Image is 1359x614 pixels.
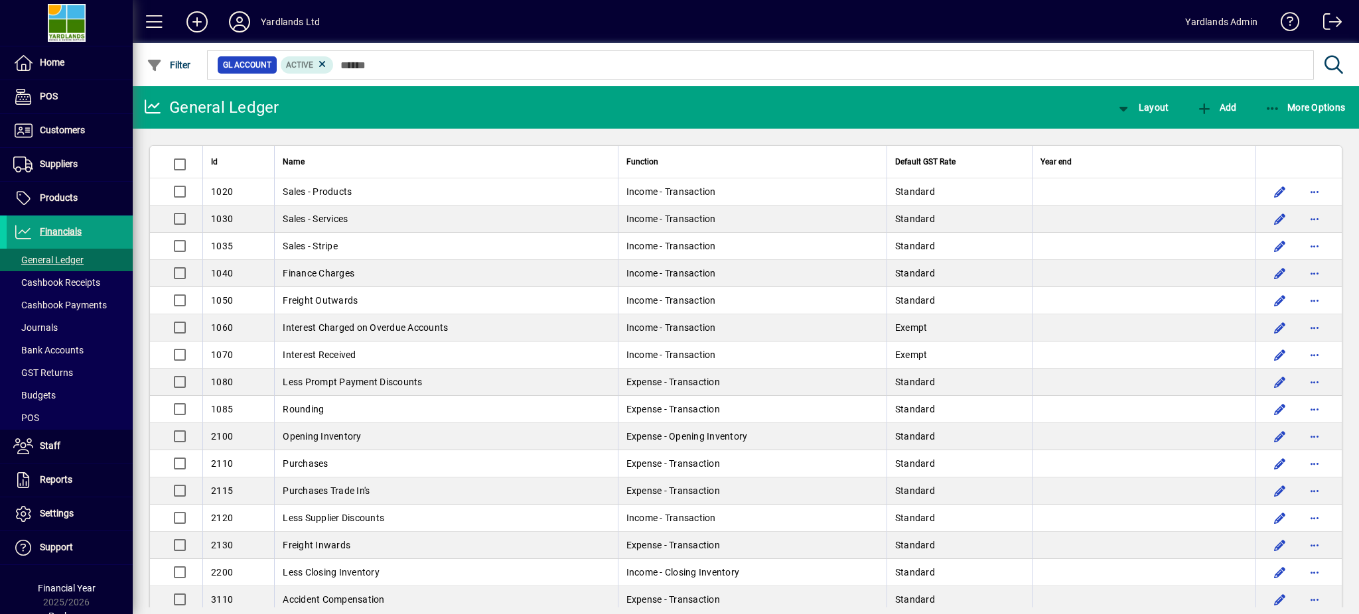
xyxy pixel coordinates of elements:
span: Standard [895,404,935,414]
span: Expense - Transaction [626,377,720,387]
button: More options [1304,208,1325,229]
button: Add [176,10,218,34]
a: Customers [7,114,133,147]
span: Active [286,60,313,70]
span: Name [283,154,305,169]
span: Income - Transaction [626,322,716,333]
span: Add [1196,102,1236,113]
span: 1050 [211,295,233,306]
span: More Options [1265,102,1346,113]
span: Standard [895,485,935,496]
span: Standard [895,377,935,387]
span: Staff [40,440,60,451]
button: Edit [1269,562,1291,583]
a: Journals [7,316,133,339]
span: Filter [147,60,191,70]
button: Edit [1269,344,1291,365]
span: POS [13,412,39,423]
mat-chip: Activation Status: Active [281,56,334,74]
span: Suppliers [40,158,78,169]
span: Id [211,154,218,169]
span: Journals [13,322,58,333]
button: Edit [1269,317,1291,338]
span: 2130 [211,540,233,550]
span: 1040 [211,268,233,278]
span: Income - Closing Inventory [626,567,740,578]
span: Less Supplier Discounts [283,513,384,523]
a: POS [7,406,133,429]
span: Bank Accounts [13,345,84,355]
span: Reports [40,474,72,485]
button: More options [1304,426,1325,447]
span: Budgets [13,390,56,400]
span: Standard [895,268,935,278]
span: Expense - Transaction [626,540,720,550]
span: Less Closing Inventory [283,567,380,578]
span: Standard [895,295,935,306]
span: Financial Year [38,583,96,593]
span: 2115 [211,485,233,496]
span: 2120 [211,513,233,523]
span: GL Account [223,58,271,72]
a: Cashbook Payments [7,294,133,316]
a: Products [7,182,133,215]
span: Standard [895,241,935,251]
button: Edit [1269,507,1291,528]
a: Staff [7,430,133,463]
span: Year end [1040,154,1072,169]
span: Standard [895,513,935,523]
span: Freight Outwards [283,295,358,306]
span: Financials [40,226,82,237]
button: Filter [143,53,194,77]
span: Expense - Transaction [626,594,720,605]
span: Default GST Rate [895,154,956,169]
a: Bank Accounts [7,339,133,361]
span: Income - Transaction [626,268,716,278]
a: Settings [7,497,133,530]
span: 2100 [211,431,233,442]
span: Standard [895,186,935,197]
a: Support [7,531,133,564]
span: 1060 [211,322,233,333]
span: Standard [895,214,935,224]
button: Edit [1269,399,1291,420]
div: Yardlands Admin [1185,11,1257,32]
span: Standard [895,567,935,578]
span: Standard [895,540,935,550]
a: Logout [1313,3,1342,46]
button: More options [1304,263,1325,284]
button: More options [1304,453,1325,474]
span: Expense - Transaction [626,458,720,469]
button: More options [1304,344,1325,365]
span: 1070 [211,349,233,360]
button: Edit [1269,208,1291,229]
span: Home [40,57,64,68]
button: Edit [1269,426,1291,447]
span: Sales - Stripe [283,241,338,251]
button: Edit [1269,235,1291,257]
span: Cashbook Receipts [13,277,100,288]
span: Income - Transaction [626,349,716,360]
span: 1085 [211,404,233,414]
span: Income - Transaction [626,295,716,306]
button: More options [1304,399,1325,420]
span: Freight Inwards [283,540,350,550]
button: More options [1304,480,1325,501]
span: Exempt [895,349,928,360]
button: Edit [1269,480,1291,501]
span: 2110 [211,458,233,469]
span: Settings [40,508,74,519]
span: Interest Charged on Overdue Accounts [283,322,448,333]
span: GST Returns [13,367,73,378]
span: Expense - Opening Inventory [626,431,748,442]
span: Income - Transaction [626,513,716,523]
span: Income - Transaction [626,214,716,224]
button: Edit [1269,263,1291,284]
span: 2200 [211,567,233,578]
span: Layout [1115,102,1169,113]
button: More options [1304,235,1325,257]
button: More options [1304,589,1325,610]
button: Edit [1269,534,1291,556]
a: Reports [7,463,133,497]
span: 1080 [211,377,233,387]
